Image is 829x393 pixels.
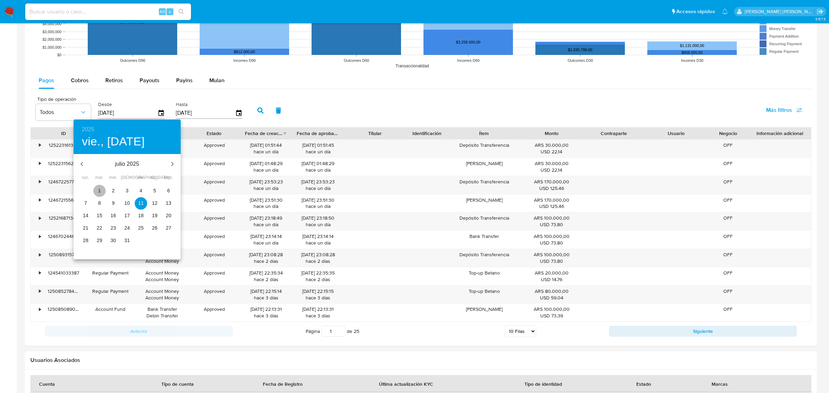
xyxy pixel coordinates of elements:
p: 11 [138,200,144,207]
button: 4 [135,185,147,197]
p: 16 [111,212,116,219]
button: 28 [79,234,92,247]
span: lun. [79,174,92,181]
p: 9 [112,200,115,207]
p: 24 [124,224,130,231]
button: 20 [162,210,175,222]
p: 14 [83,212,88,219]
button: 7 [79,197,92,210]
button: 13 [162,197,175,210]
p: 15 [97,212,102,219]
button: 18 [135,210,147,222]
button: 25 [135,222,147,234]
p: 18 [138,212,144,219]
button: 11 [135,197,147,210]
span: dom. [162,174,175,181]
p: 8 [98,200,101,207]
span: [DEMOGRAPHIC_DATA]. [121,174,133,181]
button: 27 [162,222,175,234]
button: 6 [162,185,175,197]
button: 14 [79,210,92,222]
button: 15 [93,210,106,222]
button: 12 [149,197,161,210]
button: 3 [121,185,133,197]
p: 7 [84,200,87,207]
p: 17 [124,212,130,219]
button: vie., [DATE] [82,134,145,149]
p: 12 [152,200,158,207]
button: 2 [107,185,120,197]
span: mié. [107,174,120,181]
button: 16 [107,210,120,222]
p: 1 [98,187,101,194]
button: 10 [121,197,133,210]
p: 21 [83,224,88,231]
button: 29 [93,234,106,247]
p: 6 [167,187,170,194]
p: 23 [111,224,116,231]
p: 5 [153,187,156,194]
button: 9 [107,197,120,210]
button: 8 [93,197,106,210]
button: 17 [121,210,133,222]
p: 3 [126,187,128,194]
button: 31 [121,234,133,247]
button: 22 [93,222,106,234]
p: 10 [124,200,130,207]
span: vie. [135,174,147,181]
button: 24 [121,222,133,234]
button: 1 [93,185,106,197]
button: 26 [149,222,161,234]
button: 23 [107,222,120,234]
p: 25 [138,224,144,231]
p: julio 2025 [90,160,164,168]
p: 4 [140,187,142,194]
button: 19 [149,210,161,222]
p: 30 [111,237,116,244]
p: 22 [97,224,102,231]
p: 26 [152,224,158,231]
p: 28 [83,237,88,244]
p: 29 [97,237,102,244]
p: 2 [112,187,115,194]
p: 27 [166,224,171,231]
span: sáb. [149,174,161,181]
p: 20 [166,212,171,219]
p: 13 [166,200,171,207]
button: 2025 [82,125,94,134]
button: 5 [149,185,161,197]
button: 21 [79,222,92,234]
button: 30 [107,234,120,247]
p: 31 [124,237,130,244]
span: mar. [93,174,106,181]
p: 19 [152,212,158,219]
